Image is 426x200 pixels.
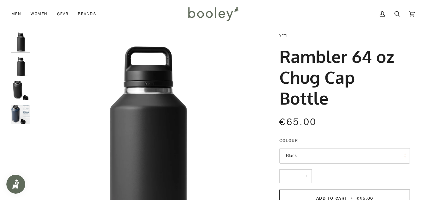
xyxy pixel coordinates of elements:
input: Quantity [279,169,312,184]
img: YETI Rambler 64 oz Chug Cap Bottle Black - Booley Galway [11,33,30,52]
span: Colour [279,137,298,144]
span: Men [11,11,21,17]
img: YETI Rambler 64 oz Chug Cap Bottle Black - Booley Galway [11,57,30,76]
iframe: Button to open loyalty program pop-up [6,175,25,194]
button: Black [279,148,410,164]
h1: Rambler 64 oz Chug Cap Bottle [279,46,405,108]
a: YETI [279,33,288,39]
button: + [302,169,312,184]
img: YETI Rambler 64 oz Chug Cap Bottle - Booley Galway [11,105,30,124]
span: Women [31,11,47,17]
img: YETI Rambler 64 oz Chug Cap Bottle Black - Booley Galway [11,81,30,100]
span: Gear [57,11,69,17]
span: Brands [78,11,96,17]
button: − [279,169,289,184]
span: €65.00 [279,116,317,129]
img: Booley [185,5,241,23]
